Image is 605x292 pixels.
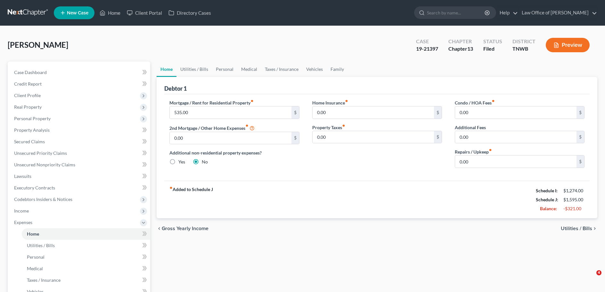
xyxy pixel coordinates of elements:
[14,139,45,144] span: Secured Claims
[9,159,150,171] a: Unsecured Nonpriority Claims
[170,132,291,144] input: --
[14,116,51,121] span: Personal Property
[576,155,584,168] div: $
[164,85,187,92] div: Debtor 1
[512,45,536,53] div: TNWB
[496,7,518,19] a: Help
[22,263,150,274] a: Medical
[162,226,208,231] span: Gross Yearly Income
[561,226,597,231] button: Utilities / Bills chevron_right
[250,99,254,103] i: fiber_manual_record
[576,131,584,143] div: $
[22,251,150,263] a: Personal
[536,188,558,193] strong: Schedule I:
[9,171,150,182] a: Lawsuits
[592,226,597,231] i: chevron_right
[27,266,43,271] span: Medical
[9,124,150,136] a: Property Analysis
[455,148,492,155] label: Repairs / Upkeep
[27,231,39,237] span: Home
[165,7,214,19] a: Directory Cases
[9,182,150,194] a: Executory Contracts
[313,131,434,143] input: --
[434,131,442,143] div: $
[169,186,213,213] strong: Added to Schedule J
[291,132,299,144] div: $
[492,99,495,103] i: fiber_manual_record
[14,93,41,98] span: Client Profile
[455,99,495,106] label: Condo / HOA Fees
[345,99,348,103] i: fiber_manual_record
[467,46,473,52] span: 13
[22,240,150,251] a: Utilities / Bills
[448,38,473,45] div: Chapter
[157,226,162,231] i: chevron_left
[245,124,249,127] i: fiber_manual_record
[27,254,45,260] span: Personal
[169,149,299,156] label: Additional non-residential property expenses?
[14,196,72,202] span: Codebtors Insiders & Notices
[416,45,438,53] div: 19-21397
[27,277,61,283] span: Taxes / Insurance
[455,124,486,131] label: Additional Fees
[576,106,584,119] div: $
[169,99,254,106] label: Mortgage / Rent for Residential Property
[9,147,150,159] a: Unsecured Priority Claims
[14,150,67,156] span: Unsecured Priority Claims
[596,270,601,275] span: 4
[563,188,585,194] div: $1,274.00
[302,62,327,77] a: Vehicles
[157,62,176,77] a: Home
[22,228,150,240] a: Home
[313,106,434,119] input: --
[489,148,492,152] i: fiber_manual_record
[14,81,42,87] span: Credit Report
[202,159,208,165] label: No
[170,106,291,119] input: --
[169,124,255,132] label: 2nd Mortgage / Other Home Expenses
[178,159,185,165] label: Yes
[416,38,438,45] div: Case
[434,106,442,119] div: $
[14,185,55,190] span: Executory Contracts
[483,45,502,53] div: Filed
[212,62,237,77] a: Personal
[342,124,345,127] i: fiber_manual_record
[512,38,536,45] div: District
[483,38,502,45] div: Status
[519,7,597,19] a: Law Office of [PERSON_NAME]
[536,197,558,202] strong: Schedule J:
[27,243,55,248] span: Utilities / Bills
[124,7,165,19] a: Client Portal
[14,208,29,213] span: Income
[583,270,599,286] iframe: Intercom live chat
[9,136,150,147] a: Secured Claims
[176,62,212,77] a: Utilities / Bills
[291,106,299,119] div: $
[563,196,585,203] div: $1,595.00
[96,7,124,19] a: Home
[540,206,557,211] strong: Balance:
[14,70,47,75] span: Case Dashboard
[237,62,261,77] a: Medical
[67,11,88,15] span: New Case
[312,124,345,131] label: Property Taxes
[455,106,576,119] input: --
[9,67,150,78] a: Case Dashboard
[14,162,75,167] span: Unsecured Nonpriority Claims
[455,155,576,168] input: --
[14,104,42,110] span: Real Property
[9,78,150,90] a: Credit Report
[261,62,302,77] a: Taxes / Insurance
[22,274,150,286] a: Taxes / Insurance
[327,62,348,77] a: Family
[561,226,592,231] span: Utilities / Bills
[312,99,348,106] label: Home Insurance
[8,40,68,49] span: [PERSON_NAME]
[546,38,590,52] button: Preview
[14,220,32,225] span: Expenses
[14,173,31,179] span: Lawsuits
[563,205,585,212] div: -$321.00
[157,226,208,231] button: chevron_left Gross Yearly Income
[448,45,473,53] div: Chapter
